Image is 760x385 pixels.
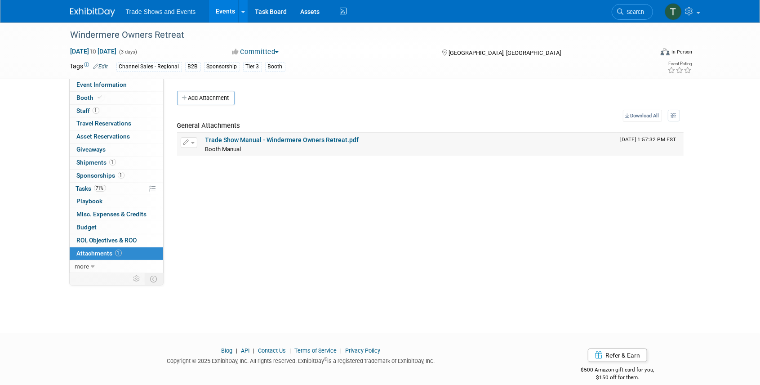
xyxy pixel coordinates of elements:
[177,91,235,105] button: Add Attachment
[70,183,163,195] a: Tasks71%
[77,197,103,205] span: Playbook
[70,247,163,260] a: Attachments1
[70,260,163,273] a: more
[115,250,122,256] span: 1
[77,94,104,101] span: Booth
[287,347,293,354] span: |
[70,92,163,104] a: Booth
[77,107,99,114] span: Staff
[221,347,232,354] a: Blog
[89,48,98,55] span: to
[205,146,241,152] span: Booth Manual
[617,133,684,156] td: Upload Timestamp
[70,195,163,208] a: Playbook
[70,234,163,247] a: ROI, Objectives & ROO
[449,49,561,56] span: [GEOGRAPHIC_DATA], [GEOGRAPHIC_DATA]
[177,121,240,130] span: General Attachments
[294,347,337,354] a: Terms of Service
[229,47,282,57] button: Committed
[116,62,182,72] div: Channel Sales - Regional
[265,62,285,72] div: Booth
[70,355,532,365] div: Copyright © 2025 ExhibitDay, Inc. All rights reserved. ExhibitDay is a registered trademark of Ex...
[70,47,117,55] span: [DATE] [DATE]
[600,47,693,60] div: Event Format
[624,9,644,15] span: Search
[70,62,108,72] td: Tags
[75,263,89,270] span: more
[621,136,676,143] span: Upload Timestamp
[251,347,257,354] span: |
[77,237,137,244] span: ROI, Objectives & ROO
[126,8,196,15] span: Trade Shows and Events
[667,62,692,66] div: Event Rating
[94,185,106,192] span: 71%
[234,347,240,354] span: |
[93,107,99,114] span: 1
[205,136,359,143] a: Trade Show Manual - Windermere Owners Retreat.pdf
[185,62,201,72] div: B2B
[665,3,682,20] img: Tiff Wagner
[70,157,163,169] a: Shipments1
[77,172,124,179] span: Sponsorships
[70,117,163,130] a: Travel Reservations
[70,170,163,182] a: Sponsorships1
[612,4,653,20] a: Search
[70,208,163,221] a: Misc. Expenses & Credits
[545,360,690,381] div: $500 Amazon gift card for you,
[671,49,692,55] div: In-Person
[77,250,122,257] span: Attachments
[93,63,108,70] a: Edit
[76,185,106,192] span: Tasks
[77,120,132,127] span: Travel Reservations
[70,105,163,117] a: Staff1
[338,347,344,354] span: |
[70,8,115,17] img: ExhibitDay
[258,347,286,354] a: Contact Us
[77,146,106,153] span: Giveaways
[70,221,163,234] a: Budget
[661,48,670,55] img: Format-Inperson.png
[67,27,640,43] div: Windermere Owners Retreat
[545,374,690,381] div: $150 off for them.
[204,62,240,72] div: Sponsorship
[145,273,163,285] td: Toggle Event Tabs
[70,130,163,143] a: Asset Reservations
[241,347,249,354] a: API
[129,273,145,285] td: Personalize Event Tab Strip
[119,49,138,55] span: (3 days)
[70,79,163,91] a: Event Information
[243,62,262,72] div: Tier 3
[77,210,147,218] span: Misc. Expenses & Credits
[324,357,327,362] sup: ®
[588,349,647,362] a: Refer & Earn
[77,133,130,140] span: Asset Reservations
[109,159,116,166] span: 1
[623,110,662,122] a: Download All
[345,347,380,354] a: Privacy Policy
[77,159,116,166] span: Shipments
[118,172,124,179] span: 1
[70,143,163,156] a: Giveaways
[77,224,97,231] span: Budget
[98,95,102,100] i: Booth reservation complete
[77,81,127,88] span: Event Information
